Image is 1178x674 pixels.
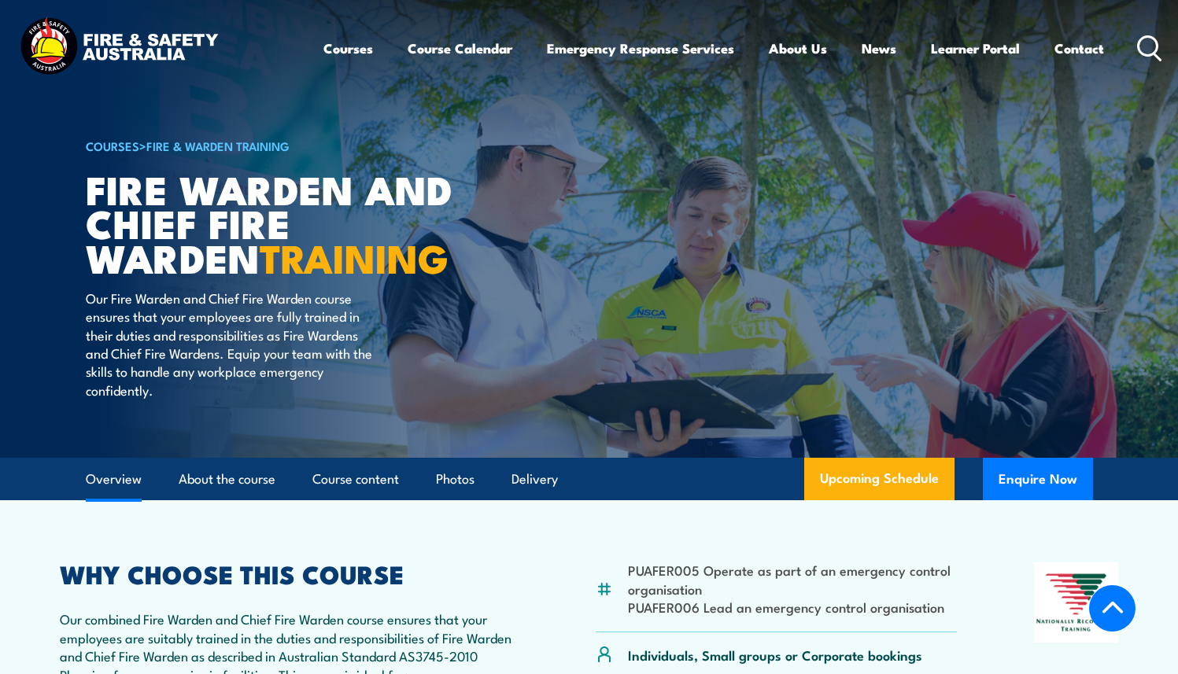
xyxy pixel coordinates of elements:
[86,459,142,500] a: Overview
[86,289,373,399] p: Our Fire Warden and Chief Fire Warden course ensures that your employees are fully trained in the...
[86,136,475,155] h6: >
[436,459,475,500] a: Photos
[628,561,958,598] li: PUAFER005 Operate as part of an emergency control organisation
[86,171,475,274] h1: Fire Warden and Chief Fire Warden
[323,28,373,69] a: Courses
[804,458,955,500] a: Upcoming Schedule
[1054,28,1104,69] a: Contact
[862,28,896,69] a: News
[628,646,922,664] p: Individuals, Small groups or Corporate bookings
[60,562,519,584] h2: WHY CHOOSE THIS COURSE
[983,458,1093,500] button: Enquire Now
[86,137,139,154] a: COURSES
[1034,562,1119,643] img: Nationally Recognised Training logo.
[931,28,1020,69] a: Learner Portal
[179,459,275,500] a: About the course
[260,227,449,287] strong: TRAINING
[769,28,827,69] a: About Us
[146,137,290,154] a: Fire & Warden Training
[628,598,958,616] li: PUAFER006 Lead an emergency control organisation
[312,459,399,500] a: Course content
[547,28,734,69] a: Emergency Response Services
[408,28,512,69] a: Course Calendar
[511,459,558,500] a: Delivery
